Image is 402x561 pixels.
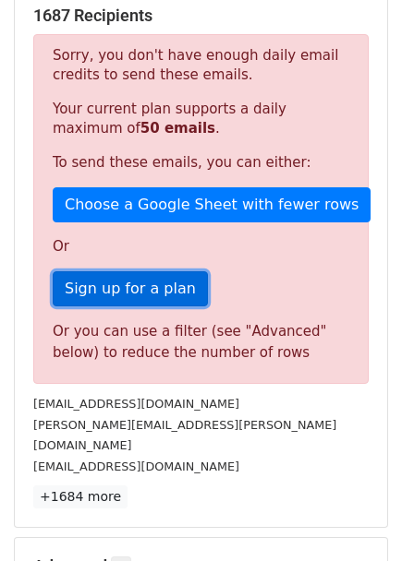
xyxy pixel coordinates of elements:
a: Choose a Google Sheet with fewer rows [53,187,371,222]
a: Sign up for a plan [53,271,208,306]
iframe: Chat Widget [310,472,402,561]
small: [EMAIL_ADDRESS][DOMAIN_NAME] [33,460,239,473]
div: Or you can use a filter (see "Advanced" below) to reduce the number of rows [53,321,349,363]
a: +1684 more [33,485,128,508]
p: Sorry, you don't have enough daily email credits to send these emails. [53,46,349,85]
p: Or [53,237,349,257]
h5: 1687 Recipients [33,6,369,26]
p: To send these emails, you can either: [53,153,349,173]
div: Widget de chat [310,472,402,561]
small: [PERSON_NAME][EMAIL_ADDRESS][PERSON_NAME][DOMAIN_NAME] [33,418,336,453]
small: [EMAIL_ADDRESS][DOMAIN_NAME] [33,397,239,411]
p: Your current plan supports a daily maximum of . [53,100,349,138]
strong: 50 emails [140,120,215,137]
